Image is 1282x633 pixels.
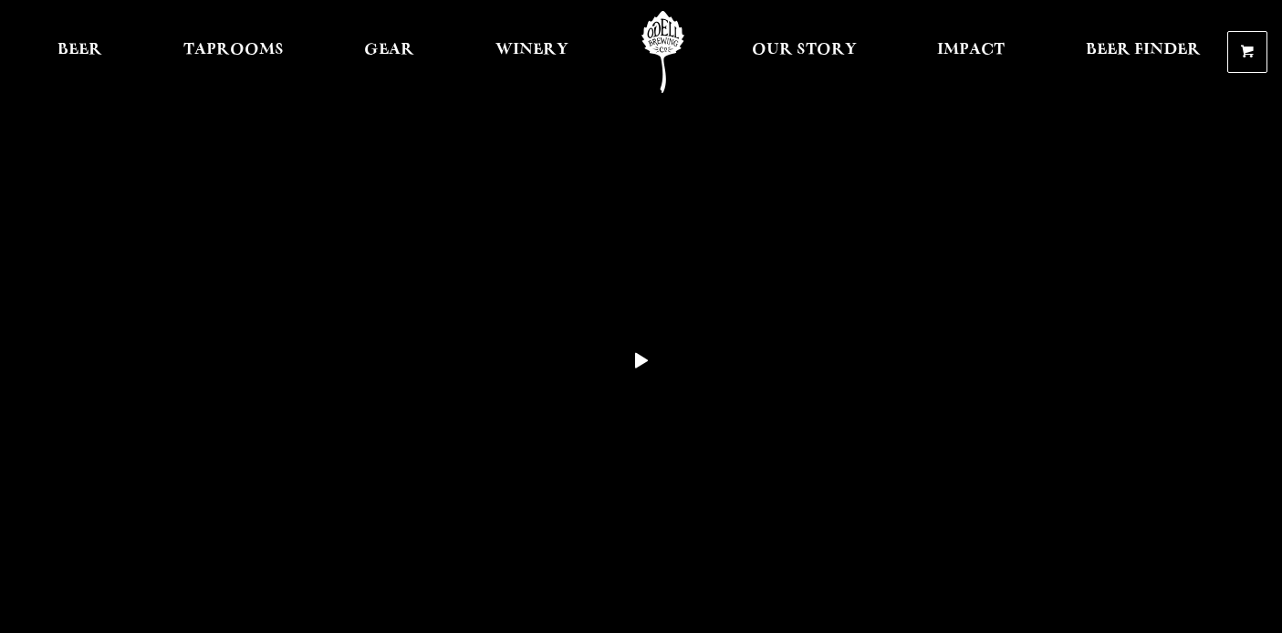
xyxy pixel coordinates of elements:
[629,11,697,93] a: Odell Home
[364,43,414,57] span: Gear
[1086,43,1201,57] span: Beer Finder
[740,11,869,93] a: Our Story
[172,11,296,93] a: Taprooms
[57,43,102,57] span: Beer
[752,43,857,57] span: Our Story
[937,43,1005,57] span: Impact
[183,43,284,57] span: Taprooms
[1074,11,1213,93] a: Beer Finder
[352,11,426,93] a: Gear
[495,43,568,57] span: Winery
[925,11,1016,93] a: Impact
[46,11,114,93] a: Beer
[484,11,580,93] a: Winery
